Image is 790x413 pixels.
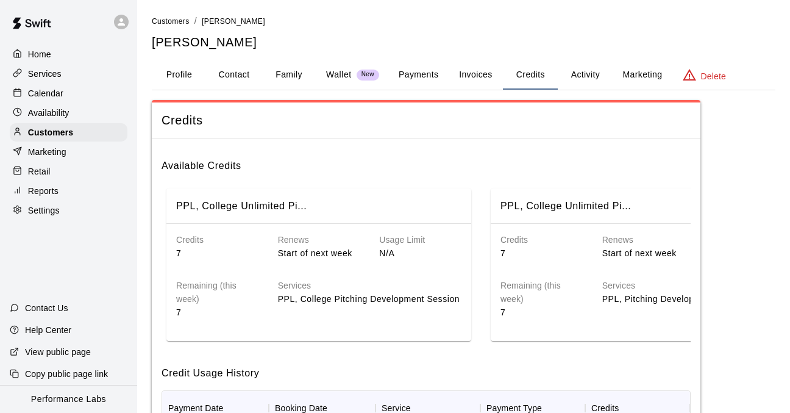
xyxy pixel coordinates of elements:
a: Settings [10,201,127,220]
a: Marketing [10,143,127,161]
h6: Credits [500,234,583,247]
p: Help Center [25,324,71,336]
a: Customers [152,16,190,26]
h5: [PERSON_NAME] [152,34,775,51]
a: Services [10,65,127,83]
button: Family [262,60,316,90]
button: Payments [389,60,448,90]
button: Profile [152,60,207,90]
h6: Usage Limit [379,234,461,247]
p: Delete [701,70,726,82]
h6: Credits [176,234,258,247]
div: basic tabs example [152,60,775,90]
p: Retail [28,165,51,178]
a: Customers [10,123,127,142]
span: [PERSON_NAME] [202,17,265,26]
h6: Remaining (this week) [176,279,258,306]
p: View public page [25,346,91,358]
span: New [357,71,379,79]
p: Reports [28,185,59,197]
li: / [194,15,197,27]
h6: Renews [278,234,360,247]
h6: PPL, College Unlimited Pitching [500,198,631,214]
p: Start of next week [278,247,360,260]
p: Settings [28,204,60,217]
h6: PPL, College Unlimited Pitching [176,198,307,214]
p: Customers [28,126,73,138]
span: Credits [162,112,691,129]
p: Calendar [28,87,63,99]
p: 7 [500,306,583,319]
a: Home [10,45,127,63]
p: Wallet [326,68,352,81]
nav: breadcrumb [152,15,775,28]
h6: Credit Usage History [162,356,691,381]
h6: Available Credits [162,148,691,174]
button: Marketing [613,60,672,90]
p: Home [28,48,51,60]
h6: Renews [602,234,685,247]
p: Copy public page link [25,368,108,380]
button: Credits [503,60,558,90]
p: 7 [176,306,258,319]
p: Start of next week [602,247,685,260]
p: 7 [500,247,583,260]
button: Contact [207,60,262,90]
button: Activity [558,60,613,90]
p: Performance Labs [31,393,106,406]
a: Retail [10,162,127,181]
p: PPL, Pitching Development Session [602,293,786,306]
a: Reports [10,182,127,200]
p: Contact Us [25,302,68,314]
h6: Remaining (this week) [500,279,583,306]
button: Invoices [448,60,503,90]
h6: Services [602,279,786,293]
a: Calendar [10,84,127,102]
p: Services [28,68,62,80]
p: PPL, College Pitching Development Session [278,293,461,306]
p: Availability [28,107,69,119]
p: Marketing [28,146,66,158]
h6: Services [278,279,461,293]
a: Availability [10,104,127,122]
span: Customers [152,17,190,26]
p: N/A [379,247,461,260]
p: 7 [176,247,258,260]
